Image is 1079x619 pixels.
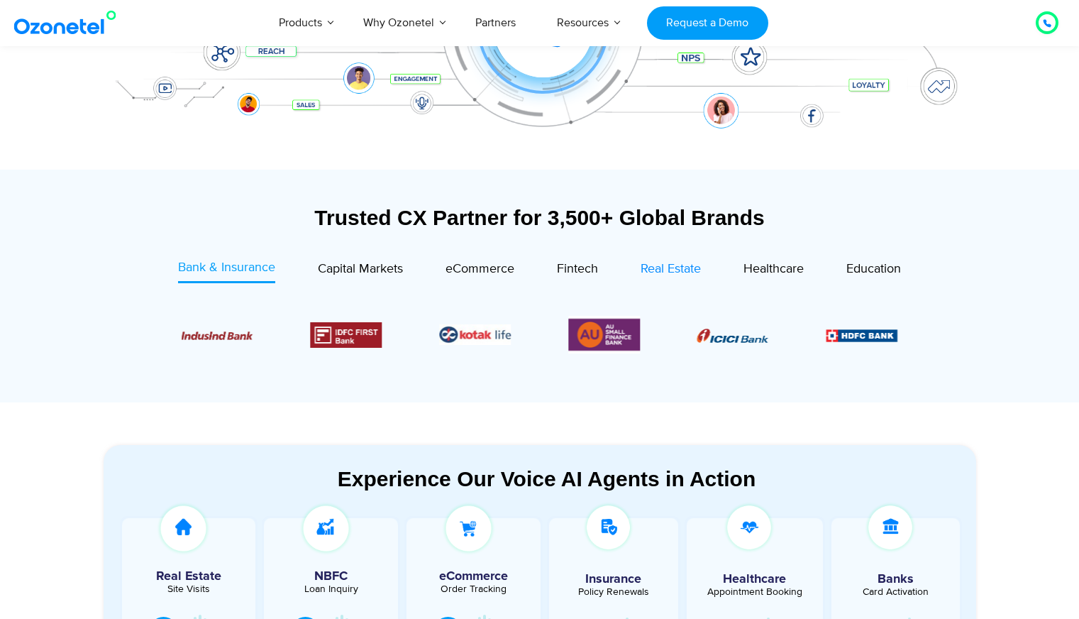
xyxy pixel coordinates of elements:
[178,258,275,283] a: Bank & Insurance
[568,316,640,354] img: Picture13.png
[318,261,403,277] span: Capital Markets
[446,258,514,283] a: eCommerce
[846,258,901,283] a: Education
[826,327,898,344] div: 2 / 6
[557,261,598,277] span: Fintech
[310,322,382,348] div: 4 / 6
[697,573,812,586] h5: Healthcare
[839,573,953,586] h5: Banks
[439,324,511,345] img: Picture26.jpg
[697,327,769,344] div: 1 / 6
[318,258,403,283] a: Capital Markets
[310,322,382,348] img: Picture12.png
[129,584,249,594] div: Site Visits
[846,261,901,277] span: Education
[641,261,701,277] span: Real Estate
[271,570,391,583] h5: NBFC
[104,205,976,230] div: Trusted CX Partner for 3,500+ Global Brands
[446,261,514,277] span: eCommerce
[182,316,898,354] div: Image Carousel
[118,466,976,491] div: Experience Our Voice AI Agents in Action
[743,258,804,283] a: Healthcare
[439,324,511,345] div: 5 / 6
[557,258,598,283] a: Fintech
[556,573,671,586] h5: Insurance
[181,332,253,340] img: Picture10.png
[181,327,253,344] div: 3 / 6
[271,584,391,594] div: Loan Inquiry
[129,570,249,583] h5: Real Estate
[743,261,804,277] span: Healthcare
[839,587,953,597] div: Card Activation
[414,570,533,583] h5: eCommerce
[697,587,812,597] div: Appointment Booking
[178,260,275,275] span: Bank & Insurance
[414,584,533,594] div: Order Tracking
[641,258,701,283] a: Real Estate
[647,6,768,40] a: Request a Demo
[568,316,640,354] div: 6 / 6
[826,329,898,341] img: Picture9.png
[556,587,671,597] div: Policy Renewals
[697,329,769,343] img: Picture8.png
